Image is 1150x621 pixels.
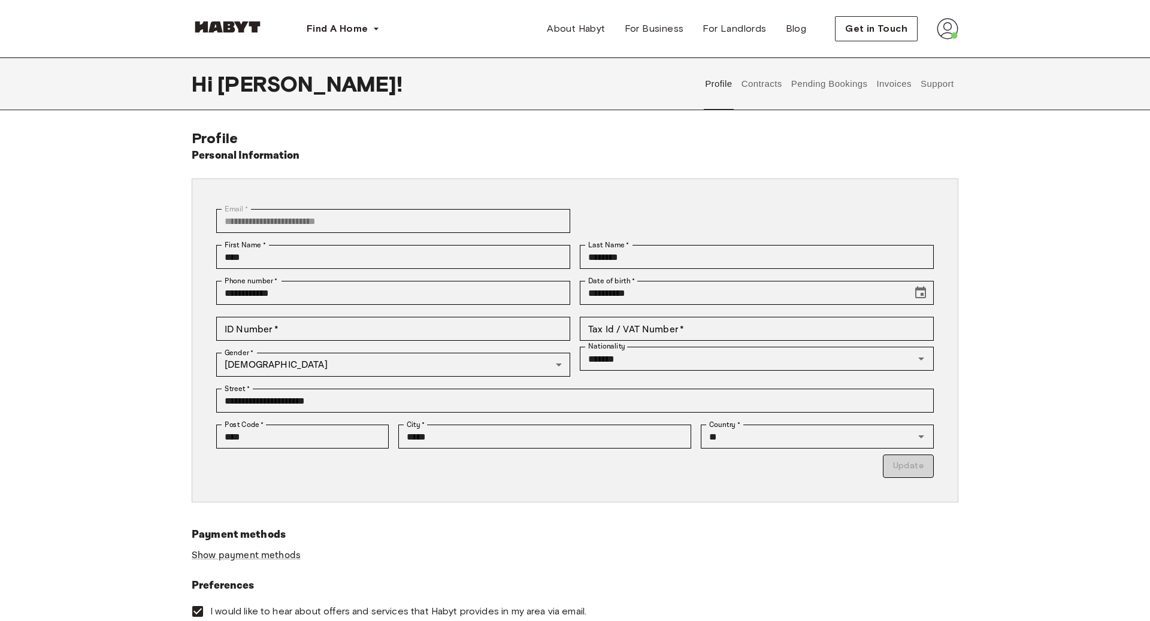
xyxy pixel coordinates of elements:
[704,57,734,110] button: Profile
[192,526,958,543] h6: Payment methods
[225,275,278,286] label: Phone number
[192,549,301,562] a: Show payment methods
[225,204,248,214] label: Email
[588,341,625,352] label: Nationality
[217,71,402,96] span: [PERSON_NAME] !
[537,17,615,41] a: About Habyt
[192,147,300,164] h6: Personal Information
[909,281,933,305] button: Choose date, selected date is Mar 24, 2001
[701,57,958,110] div: user profile tabs
[225,240,266,250] label: First Name
[740,57,783,110] button: Contracts
[703,22,766,36] span: For Landlords
[192,577,958,594] h6: Preferences
[225,347,253,358] label: Gender
[192,21,264,33] img: Habyt
[588,275,635,286] label: Date of birth
[192,129,238,147] span: Profile
[845,22,907,36] span: Get in Touch
[875,57,913,110] button: Invoices
[709,419,740,430] label: Country
[225,383,250,394] label: Street
[210,605,586,618] span: I would like to hear about offers and services that Habyt provides in my area via email.
[913,428,930,445] button: Open
[835,16,918,41] button: Get in Touch
[615,17,694,41] a: For Business
[776,17,816,41] a: Blog
[693,17,776,41] a: For Landlords
[192,71,217,96] span: Hi
[625,22,684,36] span: For Business
[307,22,368,36] span: Find A Home
[789,57,869,110] button: Pending Bookings
[786,22,807,36] span: Blog
[216,353,570,377] div: [DEMOGRAPHIC_DATA]
[225,419,264,430] label: Post Code
[216,209,570,233] div: You can't change your email address at the moment. Please reach out to customer support in case y...
[547,22,605,36] span: About Habyt
[913,350,930,367] button: Open
[297,17,389,41] button: Find A Home
[937,18,958,40] img: avatar
[919,57,955,110] button: Support
[588,240,630,250] label: Last Name
[407,419,425,430] label: City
